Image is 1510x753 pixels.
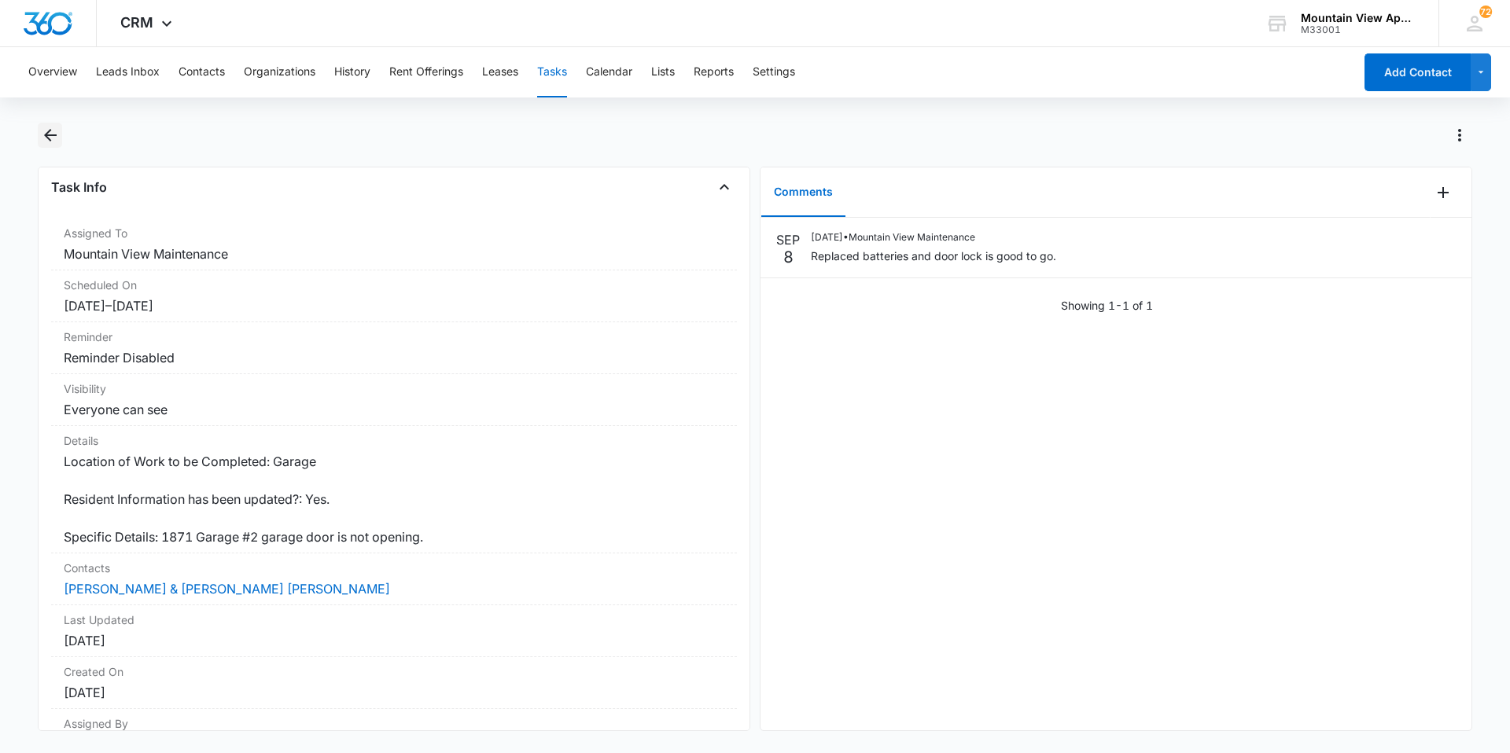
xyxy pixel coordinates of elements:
div: Scheduled On[DATE]–[DATE] [51,270,737,322]
button: Settings [753,47,795,97]
p: SEP [776,230,800,249]
button: Leads Inbox [96,47,160,97]
dd: Location of Work to be Completed: Garage Resident Information has been updated?: Yes. Specific De... [64,452,724,546]
div: DetailsLocation of Work to be Completed: Garage Resident Information has been updated?: Yes. Spec... [51,426,737,553]
dt: Assigned By [64,715,724,732]
dd: [DATE] [64,683,724,702]
button: Add Contact [1365,53,1471,91]
div: account id [1301,24,1416,35]
button: Close [712,174,737,200]
div: Created On[DATE] [51,657,737,709]
button: Contacts [179,47,225,97]
button: Back [38,123,62,148]
button: Actions [1447,123,1472,148]
button: Calendar [586,47,632,97]
button: Add Comment [1431,180,1456,205]
dt: Contacts [64,560,724,576]
button: Lists [651,47,675,97]
dd: [DATE] [64,631,724,650]
dd: Everyone can see [64,400,724,419]
span: 72 [1479,6,1492,18]
span: CRM [120,14,153,31]
dt: Assigned To [64,225,724,241]
div: ReminderReminder Disabled [51,322,737,374]
dt: Created On [64,663,724,680]
dt: Scheduled On [64,277,724,293]
div: Contacts[PERSON_NAME] & [PERSON_NAME] [PERSON_NAME] [51,553,737,605]
dd: Mountain View Maintenance [64,244,724,263]
dt: Details [64,432,724,449]
button: Organizations [244,47,315,97]
dd: [DATE] – [DATE] [64,296,724,315]
button: Comments [761,168,845,217]
button: Rent Offerings [389,47,463,97]
div: account name [1301,12,1416,24]
dt: Visibility [64,380,724,397]
dd: Reminder Disabled [64,348,724,367]
dt: Reminder [64,329,724,345]
div: Assigned ToMountain View Maintenance [51,219,737,270]
h4: Task Info [51,178,107,197]
button: History [334,47,370,97]
div: notifications count [1479,6,1492,18]
p: Showing 1-1 of 1 [1061,297,1153,314]
p: [DATE] • Mountain View Maintenance [811,230,1056,244]
div: Last Updated[DATE] [51,605,737,657]
button: Overview [28,47,77,97]
div: VisibilityEveryone can see [51,374,737,426]
button: Tasks [537,47,567,97]
button: Leases [482,47,518,97]
a: [PERSON_NAME] & [PERSON_NAME] [PERSON_NAME] [64,581,390,597]
p: Replaced batteries and door lock is good to go. [811,248,1056,264]
dt: Last Updated [64,612,724,628]
p: 8 [783,249,794,265]
button: Reports [694,47,734,97]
